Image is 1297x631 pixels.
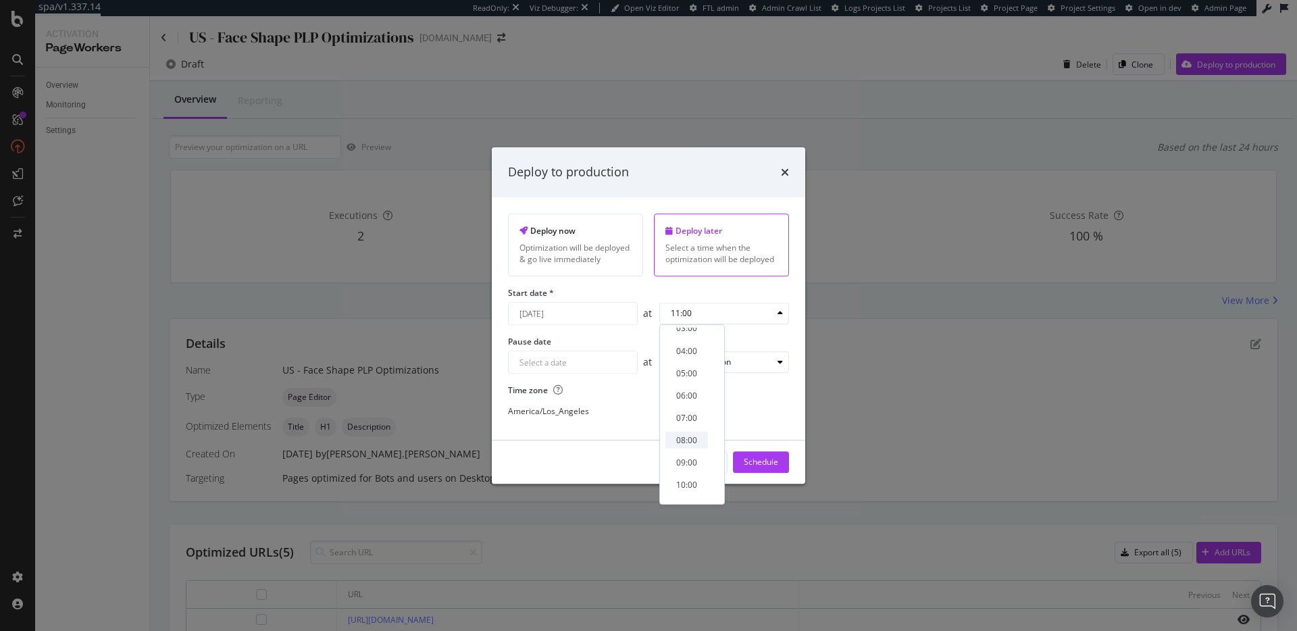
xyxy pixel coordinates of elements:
[492,147,805,484] div: modal
[676,322,697,334] div: 03:00
[676,412,697,424] div: 07:00
[519,242,632,265] div: Optimization will be deployed & go live immediately
[744,456,778,468] div: Schedule
[671,309,692,318] div: 11:00
[676,434,697,446] div: 08:00
[676,368,697,379] div: 05:00
[676,457,697,468] div: 09:00
[1251,585,1283,617] div: Open Intercom Messenger
[508,406,589,418] div: America/Los_Angeles
[665,225,778,236] div: Deploy later
[676,390,697,401] div: 06:00
[638,356,659,370] div: at
[676,345,697,357] div: 04:00
[519,225,632,236] div: Deploy now
[733,451,789,473] button: Schedule
[508,287,789,299] label: Start date *
[508,163,629,181] div: Deploy to production
[509,352,637,374] input: Select a date
[781,163,789,181] div: times
[508,385,789,397] label: Time zone
[665,242,778,265] div: Select a time when the optimization will be deployed
[638,307,659,320] div: at
[508,336,789,347] label: Pause date
[659,303,789,324] button: 11:00
[509,303,637,324] input: Select a date
[676,479,697,490] div: 10:00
